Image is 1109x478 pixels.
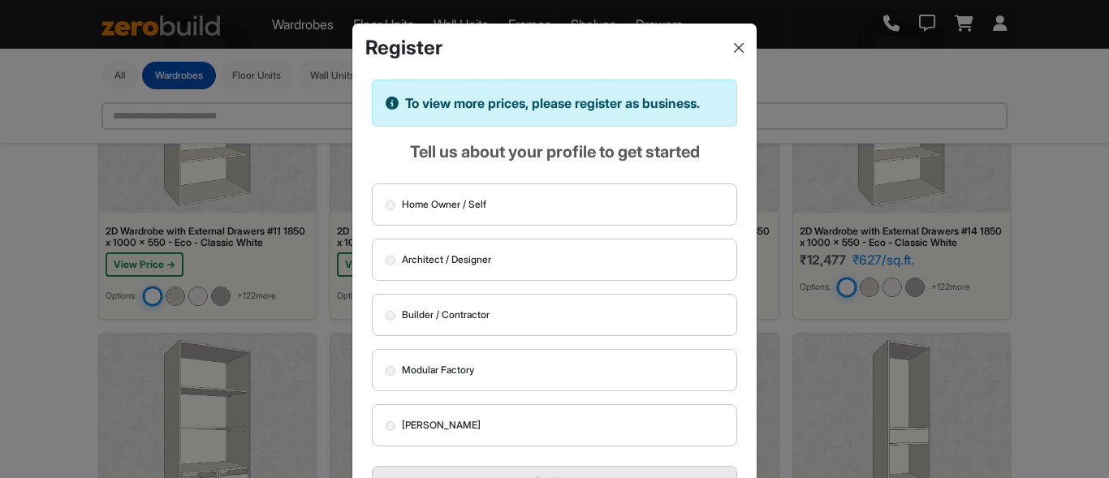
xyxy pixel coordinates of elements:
span: Home Owner / Self [402,197,486,212]
p: Tell us about your profile to get started [372,140,737,164]
input: Home Owner / Self [386,200,395,210]
input: Modular Factory [386,366,395,376]
input: Builder / Contractor [386,311,395,321]
h4: Register [365,37,442,60]
div: To view more prices, please register as business. [372,80,737,127]
span: Builder / Contractor [402,308,490,322]
span: Modular Factory [402,363,474,377]
span: Architect / Designer [402,252,491,267]
span: [PERSON_NAME] [402,418,481,433]
input: [PERSON_NAME] [386,421,395,431]
input: Architect / Designer [386,256,395,265]
button: Close [727,37,750,59]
